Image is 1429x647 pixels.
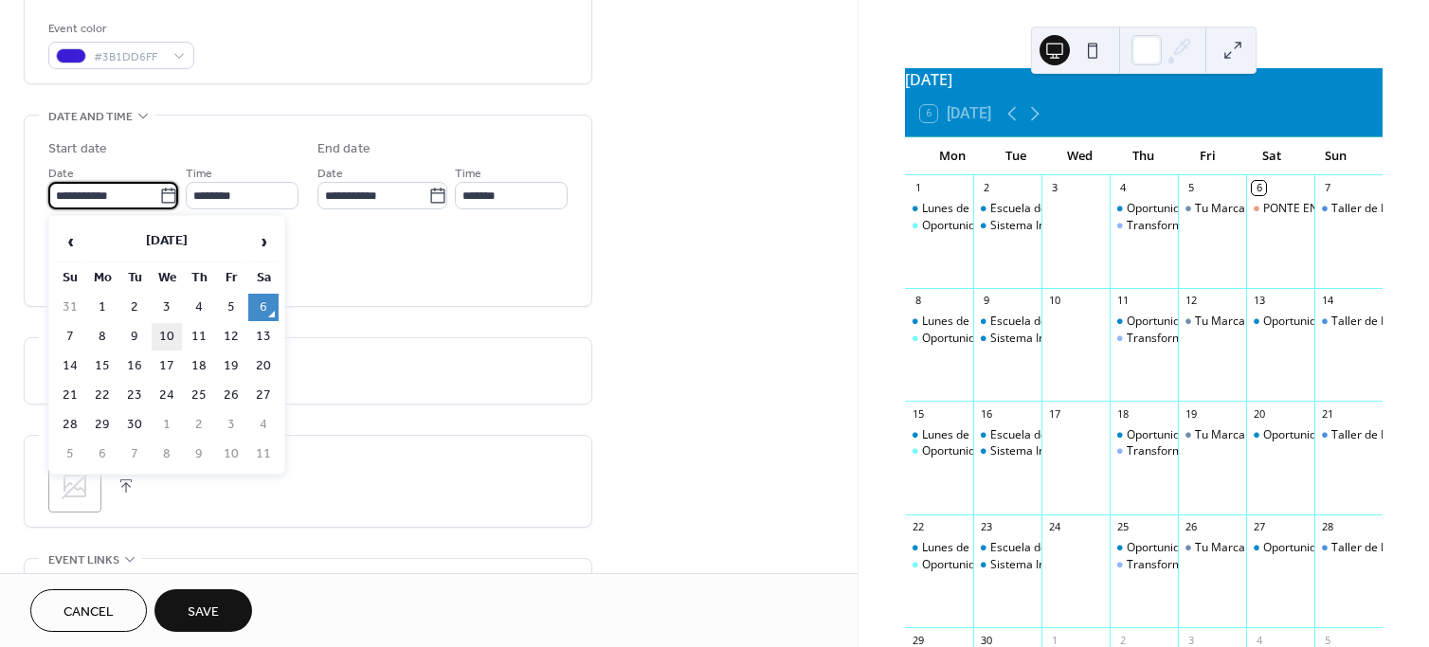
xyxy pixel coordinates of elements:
div: Escuela de Diamantes (Martes) [990,540,1156,556]
td: 6 [87,440,118,468]
div: Oportunidad De Negocios (Jueves) [1127,314,1308,330]
div: 12 [1184,294,1198,308]
div: Taller de Productos (domingo) [1314,427,1383,443]
th: Sa [248,264,279,292]
div: 11 [1115,294,1130,308]
div: Sistema Inicio Acelerado 90 Global (Martes) [990,557,1221,573]
td: 7 [119,440,150,468]
div: Sat [1239,137,1303,175]
div: Mon [920,137,984,175]
div: Transforma Tu Vida con Helena Ayala [1110,331,1178,347]
span: Event links [48,550,119,570]
div: Tu Marca Poderosa (viernes) [1178,314,1246,330]
div: 27 [1252,520,1266,534]
div: 9 [979,294,993,308]
div: Oportunidad de Negocio 4Life - Lunes [905,218,973,234]
span: Save [188,602,219,622]
div: 5 [1184,181,1198,195]
span: #3B1DD6FF [94,47,164,67]
div: Sistema Inicio Acelerado 90 Global (Martes) [990,331,1221,347]
th: Fr [216,264,246,292]
td: 2 [119,294,150,321]
td: 5 [216,294,246,321]
td: 22 [87,382,118,409]
div: Oportunidad De Negocios (Jueves) [1127,427,1308,443]
td: 27 [248,382,279,409]
div: Sistema Inicio Acelerado 90 Global (Martes) [973,218,1041,234]
td: 3 [216,411,246,439]
div: Lunes de Mentoría [905,201,973,217]
div: Escuela de Diamantes (Martes) [973,201,1041,217]
span: Date and time [48,107,133,127]
div: 14 [1320,294,1334,308]
div: Wed [1048,137,1112,175]
div: Escuela de Diamantes (Martes) [973,540,1041,556]
div: 13 [1252,294,1266,308]
div: Oportunidad de Negocio (Sabado) [1246,540,1314,556]
div: 28 [1320,520,1334,534]
div: 20 [1252,406,1266,421]
td: 17 [152,352,182,380]
div: Oportunidad de Negocio (Sabado) [1246,314,1314,330]
th: Mo [87,264,118,292]
span: Time [455,164,481,184]
div: 24 [1047,520,1061,534]
td: 23 [119,382,150,409]
td: 3 [152,294,182,321]
div: Tu Marca Poderosa (viernes) [1178,427,1246,443]
th: Th [184,264,214,292]
th: Su [55,264,85,292]
div: Escuela de Diamantes (Martes) [990,427,1156,443]
div: 2 [979,181,993,195]
div: Escuela de Diamantes (Martes) [990,201,1156,217]
td: 13 [248,323,279,350]
div: 6 [1252,181,1266,195]
div: Tu Marca Poderosa (viernes) [1195,427,1348,443]
div: Tu Marca Poderosa (viernes) [1178,201,1246,217]
div: Oportunidad de Negocio 4Life - Lunes [905,443,973,459]
span: Date [48,164,74,184]
div: 17 [1047,406,1061,421]
div: End date [317,139,371,159]
td: 28 [55,411,85,439]
div: Transforma Tu Vida con [PERSON_NAME] [1127,218,1345,234]
div: Oportunidad De Negocios (Jueves) [1110,427,1178,443]
div: 23 [979,520,993,534]
span: › [249,223,278,261]
span: Date [317,164,343,184]
div: Sun [1304,137,1367,175]
th: [DATE] [87,222,246,262]
td: 8 [87,323,118,350]
div: Escuela de Diamantes (Martes) [973,427,1041,443]
td: 25 [184,382,214,409]
div: Escuela de Diamantes (Martes) [973,314,1041,330]
div: Sistema Inicio Acelerado 90 Global (Martes) [973,557,1041,573]
td: 16 [119,352,150,380]
div: Taller de Productos (domingo) [1314,540,1383,556]
td: 29 [87,411,118,439]
div: 30 [979,633,993,647]
div: Sistema Inicio Acelerado 90 Global (Martes) [990,218,1221,234]
div: 7 [1320,181,1334,195]
div: 10 [1047,294,1061,308]
div: Lunes de Mentoría [905,427,973,443]
div: 3 [1184,633,1198,647]
div: Oportunidad de Negocio (Sabado) [1246,427,1314,443]
button: Cancel [30,589,147,632]
div: Sistema Inicio Acelerado 90 Global (Martes) [990,443,1221,459]
span: ‹ [56,223,84,261]
div: Oportunidad De Negocios (Jueves) [1110,540,1178,556]
div: 19 [1184,406,1198,421]
div: Sistema Inicio Acelerado 90 Global (Martes) [973,443,1041,459]
td: 6 [248,294,279,321]
div: Fri [1176,137,1239,175]
div: Thu [1112,137,1175,175]
td: 9 [119,323,150,350]
div: 26 [1184,520,1198,534]
div: 4 [1252,633,1266,647]
div: 21 [1320,406,1334,421]
div: Escuela de Diamantes (Martes) [990,314,1156,330]
div: Lunes de Mentoría [905,314,973,330]
div: Start date [48,139,107,159]
div: Tu Marca Poderosa (viernes) [1195,314,1348,330]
